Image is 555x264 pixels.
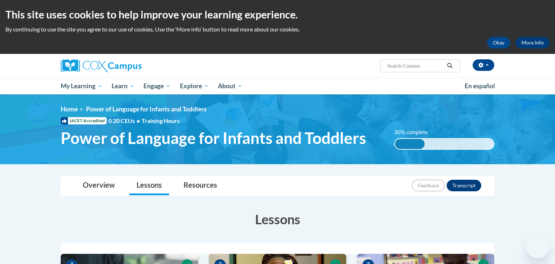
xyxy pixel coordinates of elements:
span: Explore [180,82,209,90]
button: Transcript [447,180,481,191]
label: 30% complete [394,128,436,136]
a: Explore [175,78,214,94]
a: Engage [139,78,175,94]
button: Okay [487,37,510,48]
button: Feedback [412,180,445,191]
span: En español [465,82,495,90]
span: IACET Accredited [61,117,107,124]
span: Power of Language for Infants and Toddlers [61,128,366,148]
a: En español [460,78,500,94]
iframe: Button to launch messaging window [526,235,549,258]
h2: This site uses cookies to help improve your learning experience. [5,7,550,22]
img: Cox Campus [61,59,142,72]
p: By continuing to use the site you agree to our use of cookies. Use the ‘More info’ button to read... [5,25,550,33]
span: About [218,82,242,90]
span: • [137,117,140,124]
span: My Learning [61,82,102,90]
a: Lessons [129,176,169,195]
span: Power of Language for Infants and Toddlers [86,105,207,113]
span: 0.20 CEUs [108,117,142,125]
button: Search [444,61,455,70]
h3: Lessons [61,210,494,228]
span: Engage [143,82,171,90]
a: More Info [516,37,550,48]
a: Learn [107,78,139,94]
span: Learn [112,82,134,90]
a: Resources [176,176,224,195]
span: Training Hours [142,117,180,124]
a: My Learning [56,78,107,94]
a: Home [61,105,78,113]
a: Cox Campus [61,59,198,72]
div: Main menu [50,78,505,94]
button: Account Settings [473,59,494,71]
a: Overview [76,176,122,195]
a: About [214,78,248,94]
input: Search Courses [387,61,444,70]
div: 30% complete [395,139,425,149]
